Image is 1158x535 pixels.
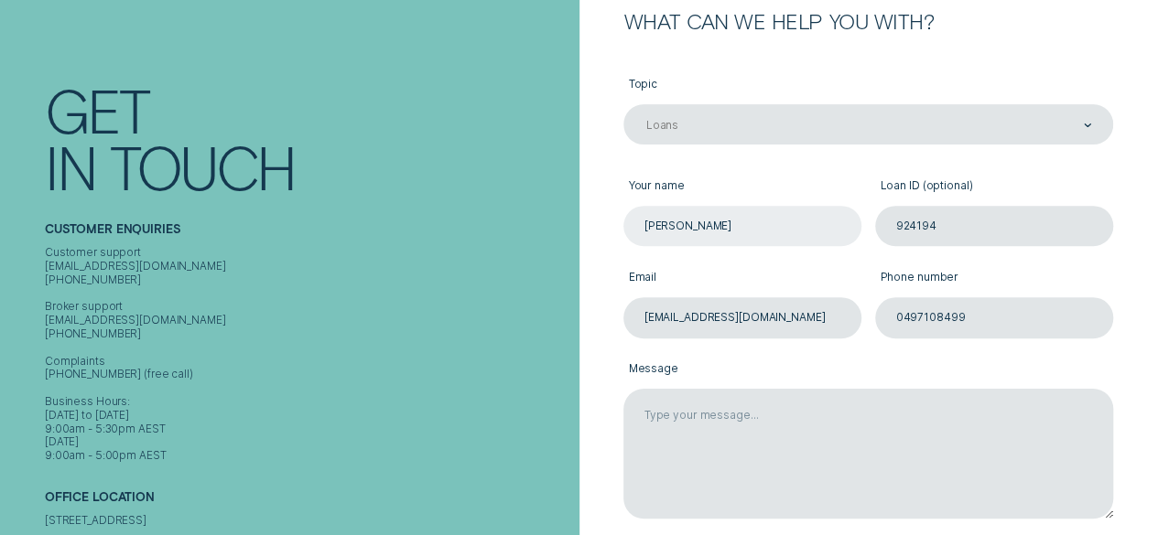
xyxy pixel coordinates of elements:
[45,138,96,195] div: In
[45,81,572,195] h1: Get In Touch
[45,490,572,515] h2: Office Location
[646,119,678,133] div: Loans
[45,246,572,463] div: Customer support [EMAIL_ADDRESS][DOMAIN_NAME] [PHONE_NUMBER] Broker support [EMAIL_ADDRESS][DOMAI...
[45,81,148,138] div: Get
[623,67,1113,104] label: Topic
[623,260,861,297] label: Email
[623,168,861,206] label: Your name
[623,351,1113,389] label: Message
[875,168,1113,206] label: Loan ID (optional)
[45,222,572,247] h2: Customer Enquiries
[45,514,572,528] div: [STREET_ADDRESS]
[623,11,1113,31] h2: What can we help you with?
[110,138,295,195] div: Touch
[875,260,1113,297] label: Phone number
